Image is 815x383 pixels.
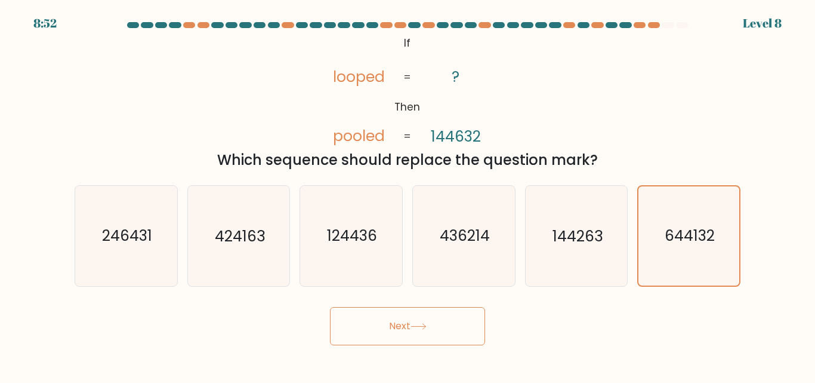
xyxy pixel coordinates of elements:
div: Which sequence should replace the question mark? [82,149,733,171]
button: Next [330,307,485,345]
tspan: Then [395,100,421,115]
tspan: looped [333,66,385,87]
tspan: pooled [333,126,385,147]
text: 424163 [215,226,265,247]
tspan: 144632 [431,126,481,147]
tspan: If [405,36,411,50]
div: Level 8 [743,14,782,32]
text: 246431 [102,226,152,247]
tspan: = [404,70,412,84]
tspan: ? [452,66,460,87]
svg: @import url('[URL][DOMAIN_NAME]); [314,33,501,148]
text: 436214 [440,226,490,247]
tspan: = [404,130,412,144]
text: 124436 [327,226,377,247]
div: 8:52 [33,14,57,32]
text: 644132 [665,226,715,247]
text: 144263 [552,226,603,247]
